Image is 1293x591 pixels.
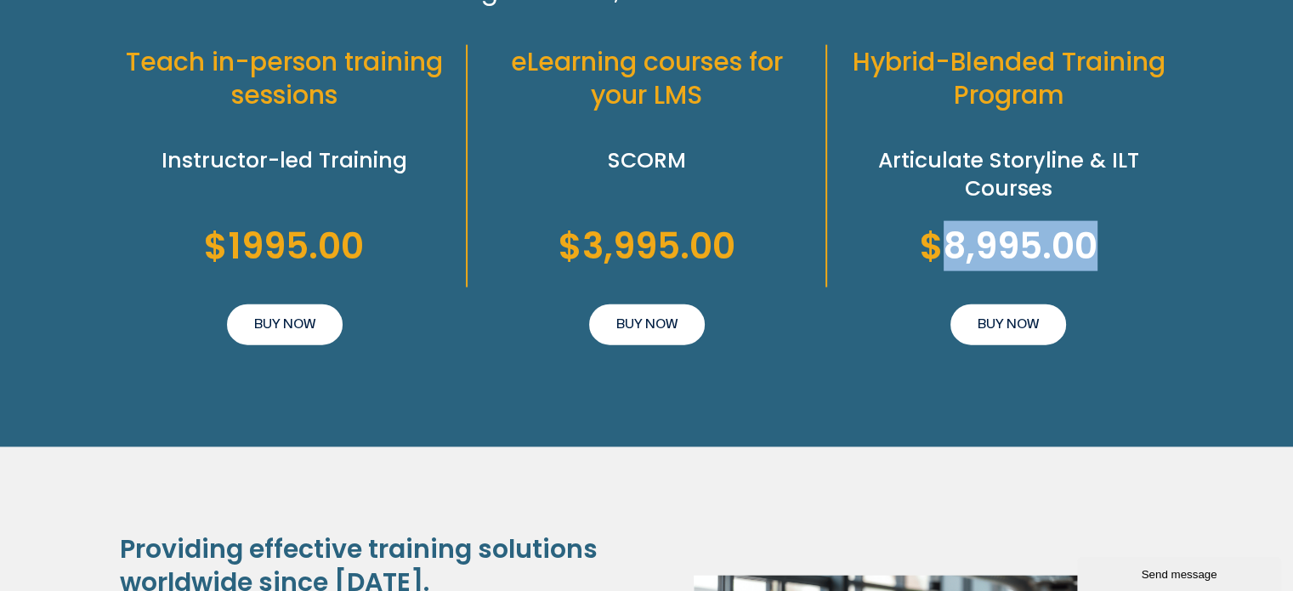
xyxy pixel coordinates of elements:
h2: $1995.00 [204,224,364,270]
a: BUY NOW [227,304,343,345]
h2: $3,995.00 [559,224,735,270]
h2: Teach in-person training sessions [120,45,450,111]
h2: eLearning courses for your LMS [485,45,808,111]
span: BUY NOW [616,315,678,335]
h2: Hybrid-Blended Training Program [844,45,1174,111]
h2: SCORM [485,147,808,175]
iframe: chat widget [1077,554,1284,591]
a: BUY NOW [950,304,1066,345]
h2: Articulate Storyline & ILT Courses [844,147,1174,202]
h2: Instructor-led Training [120,147,450,175]
span: BUY NOW [254,315,315,335]
a: BUY NOW [589,304,705,345]
h2: $8,995.00 [920,224,1097,270]
span: BUY NOW [978,315,1039,335]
